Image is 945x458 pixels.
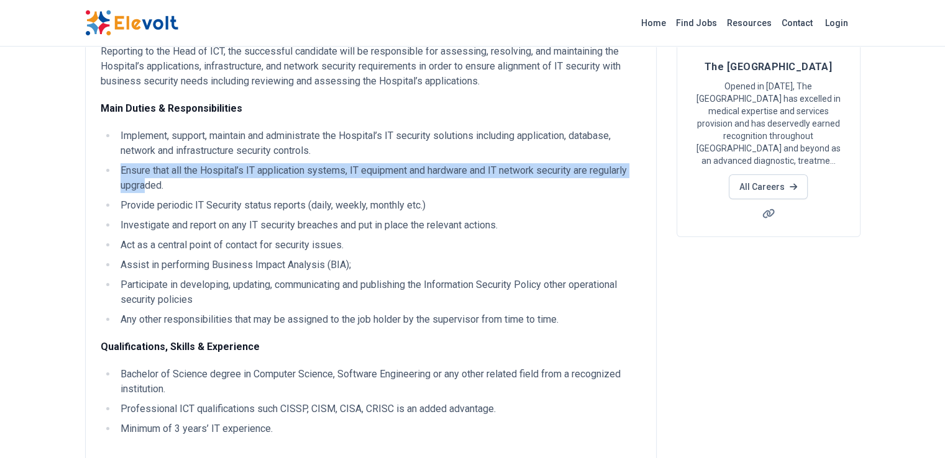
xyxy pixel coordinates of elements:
[117,421,641,436] li: Minimum of 3 years’ IT experience.
[117,402,641,416] li: Professional ICT qualifications such CISSP, CISM, CISA, CRISC is an added advantage.
[677,252,898,426] iframe: Advertisement
[101,341,260,352] strong: Qualifications, Skills & Experience
[101,44,641,89] p: Reporting to the Head of ICT, the successful candidate will be responsible for assessing, resolvi...
[636,13,671,33] a: Home
[777,13,818,33] a: Contact
[117,163,641,193] li: Ensure that all the Hospital’s IT application systems, IT equipment and hardware and IT network s...
[705,61,832,73] span: The [GEOGRAPHIC_DATA]
[117,258,641,272] li: Assist in performing Business Impact Analysis (BIA);
[671,13,722,33] a: Find Jobs
[722,13,777,33] a: Resources
[85,10,178,36] img: Elevolt
[117,238,641,253] li: Act as a central point of contact for security issues.
[117,128,641,158] li: Implement, support, maintain and administrate the Hospital’s IT security solutions including appl...
[729,174,808,199] a: All Careers
[117,277,641,307] li: Participate in developing, updating, communicating and publishing the Information Security Policy...
[117,312,641,327] li: Any other responsibilities that may be assigned to the job holder by the supervisor from time to ...
[101,102,242,114] strong: Main Duties & Responsibilities
[117,198,641,213] li: Provide periodic IT Security status reports (daily, weekly, monthly etc.)
[692,80,845,167] p: Opened in [DATE], The [GEOGRAPHIC_DATA] has excelled in medical expertise and services provision ...
[117,218,641,233] li: Investigate and report on any IT security breaches and put in place the relevant actions.
[818,11,856,35] a: Login
[883,398,945,458] iframe: Chat Widget
[117,367,641,397] li: Bachelor of Science degree in Computer Science, Software Engineering or any other related field f...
